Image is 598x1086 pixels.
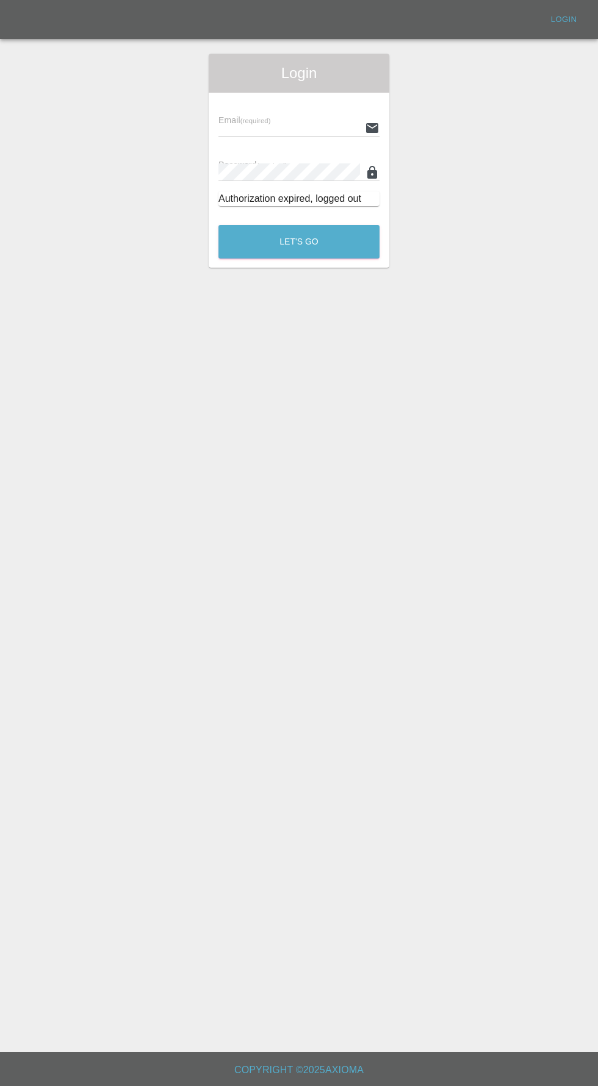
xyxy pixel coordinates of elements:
div: Authorization expired, logged out [218,191,380,206]
span: Email [218,115,270,125]
a: Login [544,10,583,29]
small: (required) [257,162,287,169]
h6: Copyright © 2025 Axioma [10,1062,588,1079]
button: Let's Go [218,225,380,259]
span: Password [218,160,287,170]
span: Login [218,63,380,83]
small: (required) [240,117,271,124]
